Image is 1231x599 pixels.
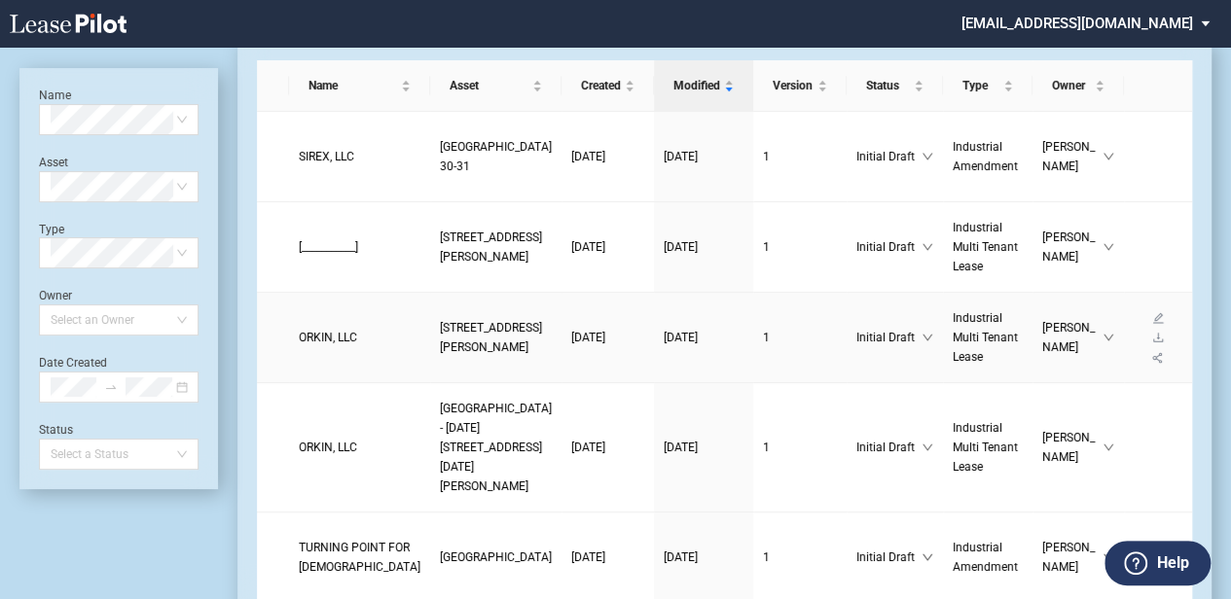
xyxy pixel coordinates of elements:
[866,76,910,95] span: Status
[856,237,922,257] span: Initial Draft
[953,140,1018,173] span: Industrial Amendment
[673,76,720,95] span: Modified
[1103,551,1114,563] span: down
[299,538,420,577] a: TURNING POINT FOR [DEMOGRAPHIC_DATA]
[39,156,68,169] label: Asset
[962,76,999,95] span: Type
[571,440,605,454] span: [DATE]
[1042,228,1104,266] span: [PERSON_NAME]
[440,230,542,264] span: 100 Anderson Avenue
[571,547,644,567] a: [DATE]
[1042,428,1104,467] span: [PERSON_NAME]
[664,440,698,454] span: [DATE]
[763,150,770,163] span: 1
[581,76,621,95] span: Created
[763,237,837,257] a: 1
[571,237,644,257] a: [DATE]
[571,331,605,344] span: [DATE]
[953,308,1023,367] a: Industrial Multi Tenant Lease
[953,218,1023,276] a: Industrial Multi Tenant Lease
[664,147,743,166] a: [DATE]
[1103,441,1114,453] span: down
[1103,151,1114,162] span: down
[430,60,561,112] th: Asset
[763,440,770,454] span: 1
[763,438,837,457] a: 1
[440,402,552,493] span: San Leandro Industrial Park - 1645-1655 Alvarado Street
[664,240,698,254] span: [DATE]
[571,240,605,254] span: [DATE]
[1042,538,1104,577] span: [PERSON_NAME]
[571,550,605,564] span: [DATE]
[1103,332,1114,343] span: down
[922,241,933,253] span: down
[922,441,933,453] span: down
[953,137,1023,176] a: Industrial Amendment
[664,150,698,163] span: [DATE]
[440,550,552,564] span: Dupont Industrial Center
[299,240,358,254] span: [___________]
[856,328,922,347] span: Initial Draft
[664,547,743,567] a: [DATE]
[856,438,922,457] span: Initial Draft
[953,541,1018,574] span: Industrial Amendment
[922,551,933,563] span: down
[299,328,420,347] a: ORKIN, LLC
[440,547,552,567] a: [GEOGRAPHIC_DATA]
[571,150,605,163] span: [DATE]
[654,60,753,112] th: Modified
[773,76,814,95] span: Version
[953,421,1018,474] span: Industrial Multi Tenant Lease
[953,538,1023,577] a: Industrial Amendment
[943,60,1032,112] th: Type
[664,331,698,344] span: [DATE]
[856,547,922,567] span: Initial Draft
[308,76,397,95] span: Name
[1052,76,1092,95] span: Owner
[440,318,552,357] a: [STREET_ADDRESS][PERSON_NAME]
[922,151,933,162] span: down
[763,147,837,166] a: 1
[1156,550,1188,576] label: Help
[847,60,943,112] th: Status
[299,440,357,454] span: ORKIN, LLC
[299,331,357,344] span: ORKIN, LLC
[571,147,644,166] a: [DATE]
[953,418,1023,476] a: Industrial Multi Tenant Lease
[299,237,420,257] a: [___________]
[39,223,64,236] label: Type
[440,399,552,496] a: [GEOGRAPHIC_DATA] - [DATE][STREET_ADDRESS][DATE][PERSON_NAME]
[664,550,698,564] span: [DATE]
[1151,351,1165,365] span: share-alt
[39,289,72,302] label: Owner
[1103,241,1114,253] span: down
[1152,312,1164,324] span: edit
[664,328,743,347] a: [DATE]
[39,356,107,370] label: Date Created
[763,240,770,254] span: 1
[1104,541,1211,585] button: Help
[664,438,743,457] a: [DATE]
[440,228,552,266] a: [STREET_ADDRESS][PERSON_NAME]
[440,321,542,354] span: 268 & 270 Lawrence Avenue
[922,332,933,343] span: down
[953,221,1018,273] span: Industrial Multi Tenant Lease
[561,60,654,112] th: Created
[753,60,847,112] th: Version
[39,423,73,437] label: Status
[763,550,770,564] span: 1
[1042,137,1104,176] span: [PERSON_NAME]
[1152,332,1164,343] span: download
[299,438,420,457] a: ORKIN, LLC
[104,380,118,394] span: to
[856,147,922,166] span: Initial Draft
[664,237,743,257] a: [DATE]
[1032,60,1125,112] th: Owner
[1145,311,1171,325] a: edit
[104,380,118,394] span: swap-right
[763,331,770,344] span: 1
[440,137,552,176] a: [GEOGRAPHIC_DATA] 30-31
[571,438,644,457] a: [DATE]
[299,147,420,166] a: SIREX, LLC
[450,76,528,95] span: Asset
